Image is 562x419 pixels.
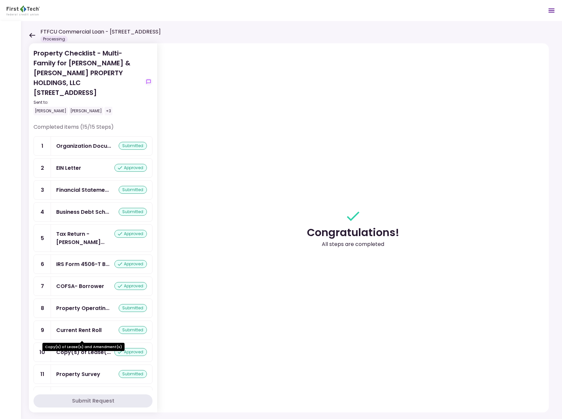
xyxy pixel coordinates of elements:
a: 3Financial Statement - Borrowersubmitted [34,180,152,200]
button: Submit Request [34,394,152,408]
div: 4 [34,203,51,221]
a: 6IRS Form 4506-T Borrowerapproved [34,254,152,274]
div: approved [114,230,147,238]
div: 3 [34,181,51,199]
div: EIN Letter [56,164,81,172]
div: Property Survey [56,370,100,378]
a: 9Current Rent Rollsubmitted [34,320,152,340]
div: Property Checklist - Multi-Family for [PERSON_NAME] & [PERSON_NAME] PROPERTY HOLDINGS, LLC [STREE... [34,48,142,115]
div: 1 [34,137,51,155]
a: 1Organization Documents for Borrowing Entitysubmitted [34,136,152,156]
div: approved [114,260,147,268]
div: 6 [34,255,51,274]
div: [PERSON_NAME] [69,107,103,115]
div: submitted [119,304,147,312]
div: Current Rent Roll [56,326,102,334]
div: IRS Form 4506-T Borrower [56,260,109,268]
button: show-messages [145,78,152,86]
div: 8 [34,299,51,318]
div: Organization Documents for Borrowing Entity [56,142,111,150]
div: 12 [34,387,51,406]
button: Open menu [544,3,559,18]
div: Copy(s) of Lease(s) and Amendment(s) [42,343,125,351]
h1: FTFCU Commercial Loan - [STREET_ADDRESS] [40,28,161,36]
div: submitted [119,142,147,150]
div: submitted [119,208,147,216]
img: Partner icon [7,6,40,15]
div: All steps are completed [322,240,384,248]
div: 9 [34,321,51,340]
a: 8Property Operating Statementssubmitted [34,298,152,318]
div: submitted [119,326,147,334]
div: [PERSON_NAME] [34,107,68,115]
a: 12Prior Environmental Phase I and/or Phase IIwaived [34,386,152,406]
div: 2 [34,159,51,177]
div: Processing [40,36,68,42]
a: 7COFSA- Borrowerapproved [34,276,152,296]
div: submitted [119,370,147,378]
div: 11 [34,365,51,384]
a: 5Tax Return - Borrowerapproved [34,224,152,252]
a: 4Business Debt Schedulesubmitted [34,202,152,222]
div: 5 [34,225,51,252]
div: approved [114,282,147,290]
div: +3 [105,107,112,115]
div: Tax Return - Borrower [56,230,114,246]
div: 10 [34,343,51,362]
a: 11Property Surveysubmitted [34,364,152,384]
div: Copy(s) of Lease(s) and Amendment(s) [56,348,111,356]
div: approved [114,348,147,356]
div: Financial Statement - Borrower [56,186,109,194]
div: Property Operating Statements [56,304,109,312]
div: Congratulations! [307,225,399,240]
div: Submit Request [72,397,114,405]
div: submitted [119,186,147,194]
div: COFSA- Borrower [56,282,104,290]
a: 2EIN Letterapproved [34,158,152,178]
div: Sent to: [34,99,142,105]
div: Completed items (15/15 Steps) [34,123,152,136]
div: approved [114,164,147,172]
a: 10Copy(s) of Lease(s) and Amendment(s)approved [34,342,152,362]
div: Business Debt Schedule [56,208,109,216]
div: 7 [34,277,51,296]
